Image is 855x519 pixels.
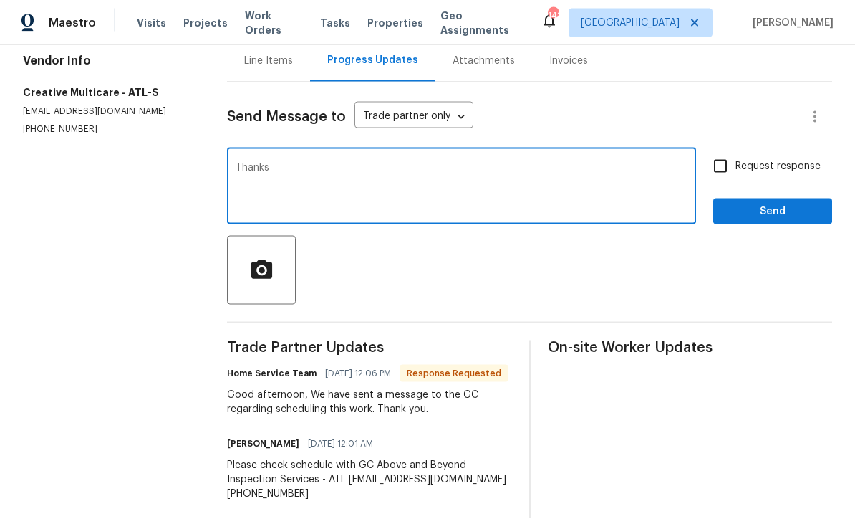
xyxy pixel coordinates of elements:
div: 142 [548,9,558,23]
div: Attachments [453,54,515,68]
span: [GEOGRAPHIC_DATA] [581,16,680,30]
button: Send [713,199,832,225]
span: Maestro [49,16,96,30]
span: Properties [367,16,423,30]
span: Visits [137,16,166,30]
h5: Creative Multicare - ATL-S [23,85,193,100]
span: Send Message to [227,110,346,124]
div: Invoices [549,54,588,68]
div: Good afternoon, We have sent a message to the GC regarding scheduling this work. Thank you. [227,388,511,416]
span: Send [725,203,821,221]
span: Response Requested [401,366,507,381]
h4: Vendor Info [23,54,193,68]
div: Please check schedule with GC Above and Beyond Inspection Services - ATL [EMAIL_ADDRESS][DOMAIN_N... [227,458,511,501]
span: Tasks [320,18,350,28]
span: Request response [735,159,821,174]
div: Progress Updates [327,53,418,67]
span: Projects [183,16,228,30]
h6: [PERSON_NAME] [227,437,299,451]
p: [PHONE_NUMBER] [23,123,193,135]
span: Work Orders [245,9,303,37]
span: [PERSON_NAME] [747,16,834,30]
h6: Home Service Team [227,366,317,381]
div: Trade partner only [354,105,473,129]
span: [DATE] 12:06 PM [325,366,391,381]
span: Geo Assignments [440,9,523,37]
span: [DATE] 12:01 AM [308,437,373,451]
p: [EMAIL_ADDRESS][DOMAIN_NAME] [23,105,193,118]
span: Trade Partner Updates [227,341,511,355]
span: On-site Worker Updates [548,341,832,355]
textarea: Thanks [236,163,687,213]
div: Line Items [244,54,293,68]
